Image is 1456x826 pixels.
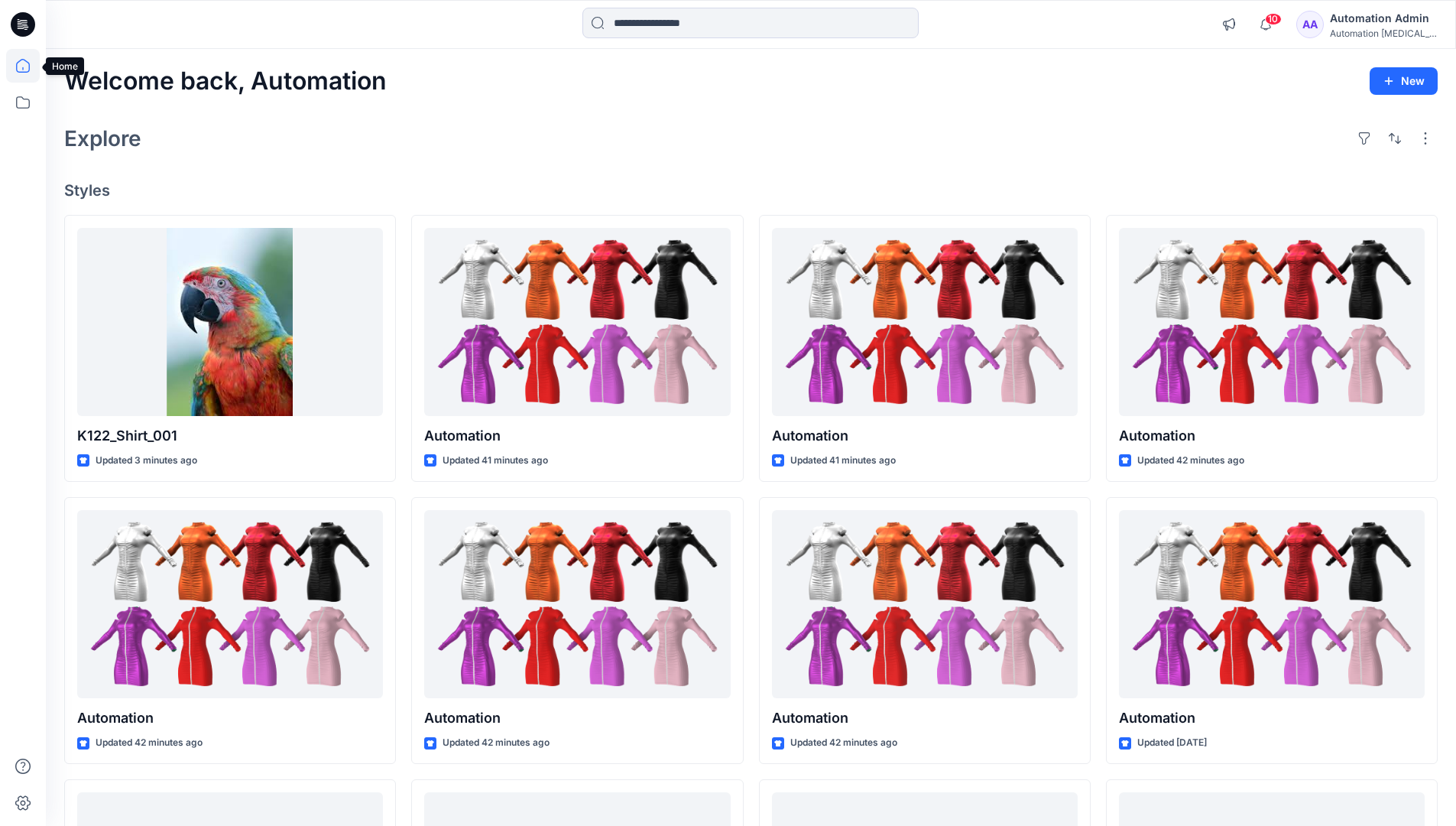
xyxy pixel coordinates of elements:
a: Automation [1119,510,1425,699]
p: Automation [772,707,1078,729]
p: Automation [1119,707,1425,729]
a: Automation [77,510,383,699]
a: Automation [424,510,730,699]
div: AA [1296,11,1324,38]
h4: Styles [64,181,1438,200]
p: Automation [1119,425,1425,447]
p: Automation [424,425,730,447]
p: Automation [772,425,1078,447]
a: Automation [772,510,1078,699]
p: Updated 42 minutes ago [96,735,203,751]
p: Updated 42 minutes ago [790,735,897,751]
h2: Explore [64,126,141,151]
div: Automation Admin [1330,9,1437,28]
p: Updated 3 minutes ago [96,453,197,469]
p: Updated 41 minutes ago [790,453,896,469]
p: Updated 42 minutes ago [443,735,550,751]
p: Updated 41 minutes ago [443,453,548,469]
span: 10 [1265,13,1282,25]
a: Automation [424,228,730,417]
p: Automation [77,707,383,729]
p: Updated 42 minutes ago [1137,453,1244,469]
p: K122_Shirt_001 [77,425,383,447]
p: Updated [DATE] [1137,735,1207,751]
p: Automation [424,707,730,729]
div: Automation [MEDICAL_DATA]... [1330,28,1437,39]
button: New [1370,67,1438,95]
a: Automation [772,228,1078,417]
a: Automation [1119,228,1425,417]
h2: Welcome back, Automation [64,67,387,96]
a: K122_Shirt_001 [77,228,383,417]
